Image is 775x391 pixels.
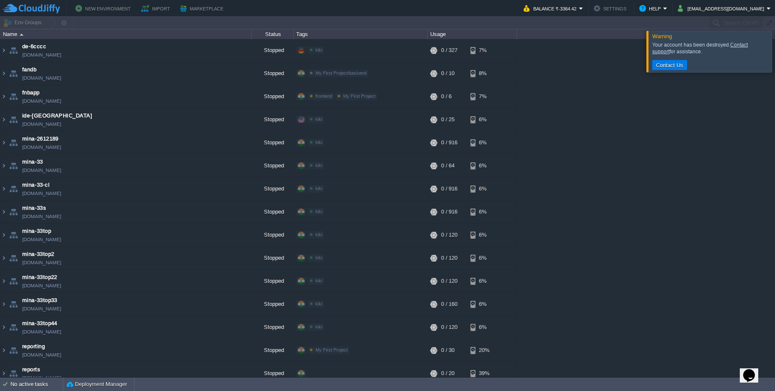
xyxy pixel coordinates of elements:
[315,117,322,122] span: kiki
[0,177,7,200] img: AMDAwAAAACH5BAEAAAAALAAAAAABAAEAAAICRAEAOw==
[0,247,7,269] img: AMDAwAAAACH5BAEAAAAALAAAAAABAAEAAAICRAEAOw==
[470,108,498,131] div: 6%
[252,224,294,246] div: Stopped
[652,42,770,55] div: Your account has been destroyed. for assistance.
[252,247,294,269] div: Stopped
[0,316,7,339] img: AMDAwAAAACH5BAEAAAAALAAAAAABAAEAAAICRAEAOw==
[252,270,294,292] div: Stopped
[252,293,294,315] div: Stopped
[470,339,498,362] div: 20%
[315,209,322,214] span: kiki
[8,62,19,85] img: AMDAwAAAACH5BAEAAAAALAAAAAABAAEAAAICRAEAOw==
[22,181,49,189] a: mina-33-cl
[252,39,294,62] div: Stopped
[22,112,92,120] a: ide-[GEOGRAPHIC_DATA]
[315,278,322,283] span: kiki
[0,270,7,292] img: AMDAwAAAACH5BAEAAAAALAAAAAABAAEAAAICRAEAOw==
[8,201,19,223] img: AMDAwAAAACH5BAEAAAAALAAAAAABAAEAAAICRAEAOw==
[441,131,457,154] div: 0 / 916
[22,143,61,151] span: [DOMAIN_NAME]
[22,65,36,74] a: fandb
[315,301,322,306] span: kiki
[22,89,40,97] a: fnbapp
[470,316,498,339] div: 6%
[22,258,61,267] span: [DOMAIN_NAME]
[22,365,40,374] a: reports
[441,108,455,131] div: 0 / 25
[252,339,294,362] div: Stopped
[22,42,46,51] span: de-6cccc
[441,39,457,62] div: 0 / 327
[470,62,498,85] div: 8%
[10,378,63,391] div: No active tasks
[652,33,672,39] span: Warning
[8,316,19,339] img: AMDAwAAAACH5BAEAAAAALAAAAAABAAEAAAICRAEAOw==
[0,224,7,246] img: AMDAwAAAACH5BAEAAAAALAAAAAABAAEAAAICRAEAOw==
[654,61,686,69] button: Contact Us
[315,347,348,352] span: My First Project
[8,362,19,385] img: AMDAwAAAACH5BAEAAAAALAAAAAABAAEAAAICRAEAOw==
[294,29,427,39] div: Tags
[22,135,59,143] a: mina-2612189
[22,204,46,212] a: mina-33s
[470,293,498,315] div: 6%
[441,62,455,85] div: 0 / 10
[8,108,19,131] img: AMDAwAAAACH5BAEAAAAALAAAAAABAAEAAAICRAEAOw==
[22,158,43,166] a: mina-33
[22,166,61,175] span: [DOMAIN_NAME]
[180,3,226,13] button: Marketplace
[441,224,457,246] div: 0 / 120
[315,140,322,145] span: kiki
[441,362,455,385] div: 0 / 20
[22,296,57,305] a: mina-33top33
[252,85,294,108] div: Stopped
[22,212,61,221] span: [DOMAIN_NAME]
[22,305,61,313] span: [DOMAIN_NAME]
[252,316,294,339] div: Stopped
[22,250,54,258] a: mina-33top2
[470,154,498,177] div: 6%
[315,324,322,329] span: kiki
[315,163,322,168] span: kiki
[470,247,498,269] div: 6%
[470,362,498,385] div: 39%
[252,29,293,39] div: Status
[22,374,61,382] span: [DOMAIN_NAME]
[20,34,23,36] img: AMDAwAAAACH5BAEAAAAALAAAAAABAAEAAAICRAEAOw==
[639,3,663,13] button: Help
[252,108,294,131] div: Stopped
[594,3,629,13] button: Settings
[22,342,45,351] a: reporting
[315,232,322,237] span: kiki
[428,29,517,39] div: Usage
[470,224,498,246] div: 6%
[441,247,457,269] div: 0 / 120
[441,316,457,339] div: 0 / 120
[252,201,294,223] div: Stopped
[22,51,61,59] span: [DOMAIN_NAME]
[0,108,7,131] img: AMDAwAAAACH5BAEAAAAALAAAAAABAAEAAAICRAEAOw==
[252,62,294,85] div: Stopped
[22,227,51,235] a: mina-33top
[22,74,61,82] a: [DOMAIN_NAME]
[441,85,452,108] div: 0 / 6
[75,3,133,13] button: New Environment
[22,319,57,328] span: mina-33top44
[22,273,57,282] a: mina-33top22
[1,29,251,39] div: Name
[441,270,457,292] div: 0 / 120
[22,282,61,290] span: [DOMAIN_NAME]
[22,235,61,244] span: [DOMAIN_NAME]
[0,85,7,108] img: AMDAwAAAACH5BAEAAAAALAAAAAABAAEAAAICRAEAOw==
[141,3,173,13] button: Import
[0,293,7,315] img: AMDAwAAAACH5BAEAAAAALAAAAAABAAEAAAICRAEAOw==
